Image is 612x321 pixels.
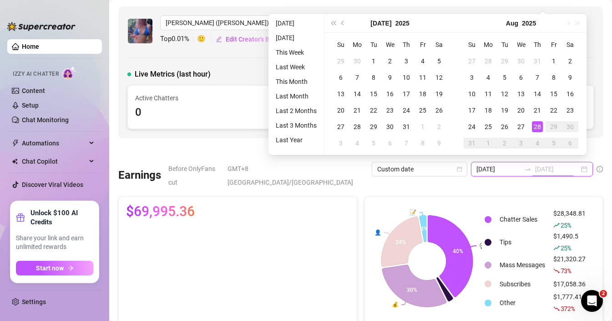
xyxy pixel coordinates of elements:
[398,102,415,119] td: 2025-07-24
[365,86,382,102] td: 2025-07-15
[349,53,365,69] td: 2025-06-30
[333,69,349,86] td: 2025-07-06
[562,135,578,151] td: 2025-09-06
[22,87,45,94] a: Content
[352,56,363,67] div: 30
[499,121,510,132] div: 26
[466,121,477,132] div: 24
[272,32,320,43] li: [DATE]
[272,47,320,58] li: This Week
[417,138,428,149] div: 8
[417,105,428,116] div: 25
[562,119,578,135] td: 2025-08-30
[368,72,379,83] div: 8
[434,105,445,116] div: 26
[496,102,513,119] td: 2025-08-19
[597,166,603,172] span: info-circle
[524,166,531,173] span: to
[483,56,494,67] div: 28
[480,135,496,151] td: 2025-09-01
[126,204,195,219] span: $69,995.36
[431,119,447,135] td: 2025-08-02
[382,36,398,53] th: We
[365,102,382,119] td: 2025-07-22
[22,136,86,150] span: Automations
[272,120,320,131] li: Last 3 Months
[532,88,543,99] div: 14
[529,69,546,86] td: 2025-08-07
[272,91,320,102] li: Last Month
[480,53,496,69] td: 2025-07-28
[365,53,382,69] td: 2025-07-01
[548,72,559,83] div: 8
[513,36,529,53] th: We
[553,305,560,312] span: fall
[480,119,496,135] td: 2025-08-25
[466,72,477,83] div: 3
[553,279,586,289] div: $17,058.36
[483,88,494,99] div: 11
[352,138,363,149] div: 4
[529,86,546,102] td: 2025-08-14
[513,119,529,135] td: 2025-08-27
[401,138,412,149] div: 7
[466,138,477,149] div: 31
[333,86,349,102] td: 2025-07-13
[118,168,161,183] h3: Earnings
[548,105,559,116] div: 22
[368,121,379,132] div: 29
[524,166,531,173] span: swap-right
[401,72,412,83] div: 10
[480,102,496,119] td: 2025-08-18
[464,119,480,135] td: 2025-08-24
[457,166,462,172] span: calendar
[415,69,431,86] td: 2025-07-11
[410,208,416,215] text: 📝
[516,56,526,67] div: 30
[581,290,603,312] iframe: Intercom live chat
[431,86,447,102] td: 2025-07-19
[333,36,349,53] th: Su
[365,69,382,86] td: 2025-07-08
[529,102,546,119] td: 2025-08-21
[417,121,428,132] div: 1
[546,102,562,119] td: 2025-08-22
[365,135,382,151] td: 2025-08-05
[464,69,480,86] td: 2025-08-03
[561,266,571,275] span: 73 %
[464,36,480,53] th: Su
[384,56,395,67] div: 2
[338,14,348,32] button: Previous month (PageUp)
[464,86,480,102] td: 2025-08-10
[496,86,513,102] td: 2025-08-12
[415,53,431,69] td: 2025-07-04
[506,14,518,32] button: Choose a month
[496,292,549,314] td: Other
[349,86,365,102] td: 2025-07-14
[548,56,559,67] div: 1
[12,140,19,147] span: thunderbolt
[548,138,559,149] div: 5
[499,138,510,149] div: 2
[535,164,579,174] input: End date
[516,72,526,83] div: 6
[16,234,93,252] span: Share your link and earn unlimited rewards
[382,102,398,119] td: 2025-07-23
[546,86,562,102] td: 2025-08-15
[546,53,562,69] td: 2025-08-01
[382,119,398,135] td: 2025-07-30
[215,32,275,47] button: Edit Creator's Bio
[553,268,560,274] span: fall
[499,72,510,83] div: 5
[483,72,494,83] div: 4
[513,102,529,119] td: 2025-08-20
[532,56,543,67] div: 31
[516,138,526,149] div: 3
[480,242,486,249] text: 💬
[335,56,346,67] div: 29
[546,69,562,86] td: 2025-08-08
[401,88,412,99] div: 17
[384,138,395,149] div: 6
[333,53,349,69] td: 2025-06-29
[496,53,513,69] td: 2025-07-29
